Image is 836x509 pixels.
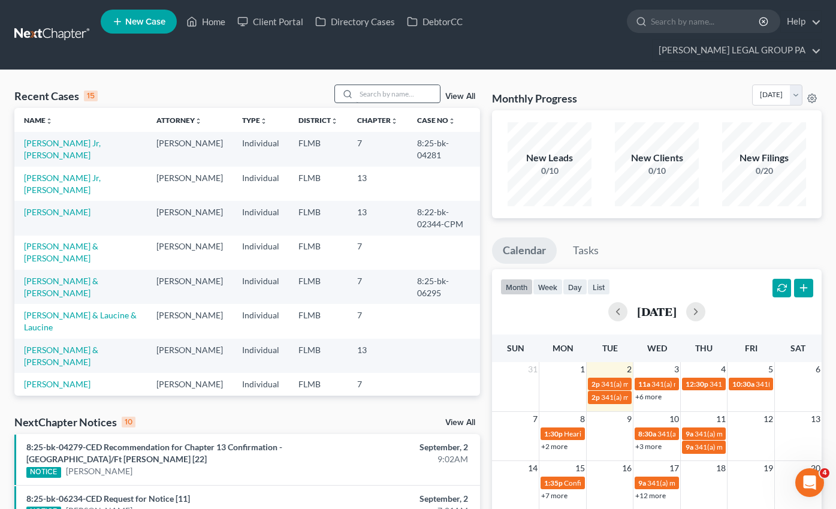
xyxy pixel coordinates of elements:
[408,132,481,166] td: 8:25-bk-04281
[647,478,826,487] span: 341(a) meeting for [PERSON_NAME] & [PERSON_NAME]
[553,343,574,353] span: Mon
[147,396,233,430] td: [PERSON_NAME]
[527,461,539,475] span: 14
[527,362,539,377] span: 31
[790,343,805,353] span: Sat
[564,478,765,487] span: Confirmation Hearing for [PERSON_NAME] & [PERSON_NAME]
[715,412,727,426] span: 11
[562,237,609,264] a: Tasks
[348,270,408,304] td: 7
[653,40,821,61] a: [PERSON_NAME] LEGAL GROUP PA
[591,393,600,402] span: 2p
[508,151,591,165] div: New Leads
[492,237,557,264] a: Calendar
[657,429,773,438] span: 341(a) meeting for [PERSON_NAME]
[180,11,231,32] a: Home
[408,201,481,235] td: 8:22-bk-02344-CPM
[289,201,348,235] td: FLMB
[722,151,806,165] div: New Filings
[348,396,408,430] td: 7
[348,373,408,395] td: 7
[348,201,408,235] td: 13
[810,461,822,475] span: 20
[391,118,398,125] i: unfold_more
[195,118,202,125] i: unfold_more
[233,270,289,304] td: Individual
[695,442,810,451] span: 341(a) meeting for [PERSON_NAME]
[14,89,98,103] div: Recent Cases
[233,201,289,235] td: Individual
[686,429,693,438] span: 9a
[24,138,101,160] a: [PERSON_NAME] Jr, [PERSON_NAME]
[401,11,469,32] a: DebtorCC
[695,343,713,353] span: Thu
[532,412,539,426] span: 7
[348,339,408,373] td: 13
[356,85,440,103] input: Search by name...
[574,461,586,475] span: 15
[233,132,289,166] td: Individual
[289,167,348,201] td: FLMB
[24,345,98,367] a: [PERSON_NAME] & [PERSON_NAME]
[122,417,135,427] div: 10
[762,412,774,426] span: 12
[309,11,401,32] a: Directory Cases
[732,380,754,388] span: 10:30a
[668,412,680,426] span: 10
[24,310,137,332] a: [PERSON_NAME] & Laucine & Laucine
[14,415,135,429] div: NextChapter Notices
[147,201,233,235] td: [PERSON_NAME]
[289,132,348,166] td: FLMB
[147,270,233,304] td: [PERSON_NAME]
[233,373,289,395] td: Individual
[233,339,289,373] td: Individual
[408,270,481,304] td: 8:25-bk-06295
[24,116,53,125] a: Nameunfold_more
[260,118,267,125] i: unfold_more
[329,453,468,465] div: 9:02AM
[84,91,98,101] div: 15
[289,373,348,395] td: FLMB
[147,167,233,201] td: [PERSON_NAME]
[541,442,568,451] a: +2 more
[544,478,563,487] span: 1:35p
[147,132,233,166] td: [PERSON_NAME]
[24,241,98,263] a: [PERSON_NAME] & [PERSON_NAME]
[348,167,408,201] td: 13
[329,493,468,505] div: September, 2
[810,412,822,426] span: 13
[24,207,90,217] a: [PERSON_NAME]
[147,339,233,373] td: [PERSON_NAME]
[710,380,825,388] span: 341(a) meeting for [PERSON_NAME]
[626,412,633,426] span: 9
[24,173,101,195] a: [PERSON_NAME] Jr, [PERSON_NAME]
[564,429,657,438] span: Hearing for [PERSON_NAME]
[417,116,455,125] a: Case Nounfold_more
[507,343,524,353] span: Sun
[615,151,699,165] div: New Clients
[24,276,98,298] a: [PERSON_NAME] & [PERSON_NAME]
[448,118,455,125] i: unfold_more
[591,380,600,388] span: 2p
[615,165,699,177] div: 0/10
[500,279,533,295] button: month
[638,380,650,388] span: 11a
[695,429,810,438] span: 341(a) meeting for [PERSON_NAME]
[563,279,587,295] button: day
[762,461,774,475] span: 19
[544,429,563,438] span: 1:30p
[329,441,468,453] div: September, 2
[26,442,282,464] a: 8:25-bk-04279-CED Recommendation for Chapter 13 Confirmation - [GEOGRAPHIC_DATA]/Ft [PERSON_NAME]...
[156,116,202,125] a: Attorneyunfold_more
[289,396,348,430] td: FLMB
[533,279,563,295] button: week
[348,132,408,166] td: 7
[147,373,233,395] td: [PERSON_NAME]
[147,304,233,338] td: [PERSON_NAME]
[242,116,267,125] a: Typeunfold_more
[541,491,568,500] a: +7 more
[767,362,774,377] span: 5
[348,304,408,338] td: 7
[820,468,829,478] span: 4
[357,116,398,125] a: Chapterunfold_more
